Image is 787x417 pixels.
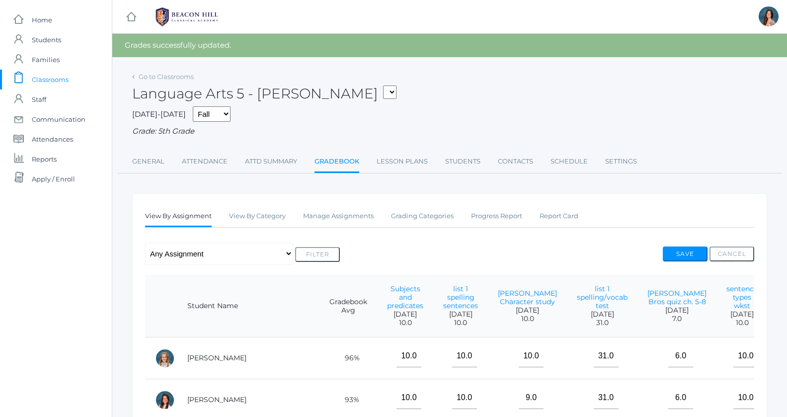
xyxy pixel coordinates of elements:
[391,206,454,226] a: Grading Categories
[498,306,557,315] span: [DATE]
[377,152,428,171] a: Lesson Plans
[726,310,758,319] span: [DATE]
[443,284,478,310] a: list 1 spelling sentences
[605,152,637,171] a: Settings
[177,275,319,337] th: Student Name
[139,73,194,81] a: Go to Classrooms
[498,152,533,171] a: Contacts
[32,10,52,30] span: Home
[647,315,707,323] span: 7.0
[387,319,423,327] span: 10.0
[187,353,246,362] a: [PERSON_NAME]
[387,310,423,319] span: [DATE]
[445,152,480,171] a: Students
[155,390,175,410] div: Grace Carpenter
[187,395,246,404] a: [PERSON_NAME]
[319,275,377,337] th: Gradebook Avg
[540,206,578,226] a: Report Card
[387,284,423,310] a: Subjects and predicates
[663,247,708,261] button: Save
[551,152,588,171] a: Schedule
[647,289,707,306] a: [PERSON_NAME] Bros quiz ch. 5-8
[647,306,707,315] span: [DATE]
[112,34,787,57] div: Grades successfully updated.
[726,284,758,310] a: sentence types wkst
[132,126,767,137] div: Grade: 5th Grade
[145,206,212,228] a: View By Assignment
[32,109,85,129] span: Communication
[443,319,478,327] span: 10.0
[498,315,557,323] span: 10.0
[577,319,628,327] span: 31.0
[315,152,359,173] a: Gradebook
[295,247,340,262] button: Filter
[577,310,628,319] span: [DATE]
[150,4,224,29] img: 1_BHCALogos-05.png
[132,109,186,119] span: [DATE]-[DATE]
[32,89,46,109] span: Staff
[471,206,522,226] a: Progress Report
[155,348,175,368] div: Paige Albanese
[229,206,286,226] a: View By Category
[182,152,228,171] a: Attendance
[709,247,754,261] button: Cancel
[245,152,297,171] a: Attd Summary
[32,149,57,169] span: Reports
[303,206,374,226] a: Manage Assignments
[726,319,758,327] span: 10.0
[32,50,60,70] span: Families
[319,337,377,379] td: 96%
[577,284,628,310] a: list 1 spelling/vocab test
[32,129,73,149] span: Attendances
[32,30,61,50] span: Students
[132,86,396,101] h2: Language Arts 5 - [PERSON_NAME]
[498,289,557,306] a: [PERSON_NAME] Character study
[132,152,164,171] a: General
[32,70,69,89] span: Classrooms
[443,310,478,319] span: [DATE]
[759,6,779,26] div: Rebecca Salazar
[32,169,75,189] span: Apply / Enroll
